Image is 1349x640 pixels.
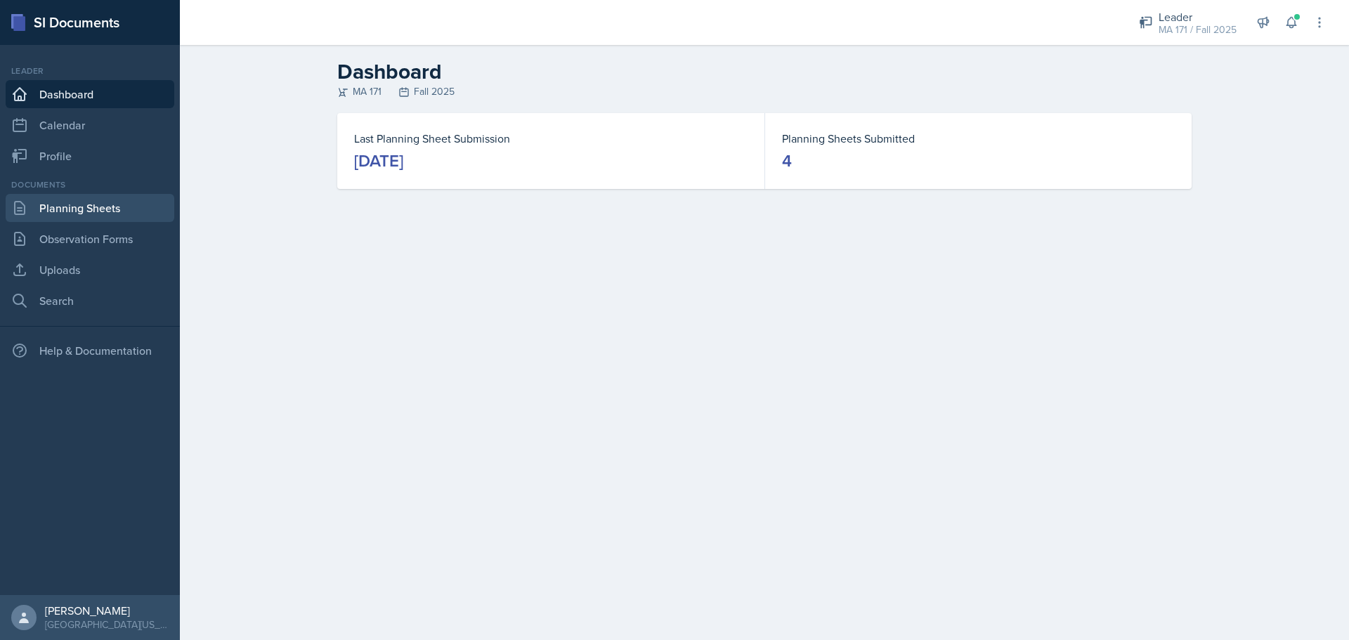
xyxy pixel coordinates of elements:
div: [PERSON_NAME] [45,603,169,618]
div: MA 171 / Fall 2025 [1159,22,1237,37]
a: Search [6,287,174,315]
a: Planning Sheets [6,194,174,222]
a: Uploads [6,256,174,284]
div: MA 171 Fall 2025 [337,84,1192,99]
div: Leader [1159,8,1237,25]
a: Observation Forms [6,225,174,253]
a: Calendar [6,111,174,139]
a: Profile [6,142,174,170]
div: [GEOGRAPHIC_DATA][US_STATE] in [GEOGRAPHIC_DATA] [45,618,169,632]
div: 4 [782,150,792,172]
a: Dashboard [6,80,174,108]
div: Leader [6,65,174,77]
div: [DATE] [354,150,403,172]
dt: Planning Sheets Submitted [782,130,1175,147]
h2: Dashboard [337,59,1192,84]
div: Documents [6,178,174,191]
div: Help & Documentation [6,337,174,365]
dt: Last Planning Sheet Submission [354,130,748,147]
